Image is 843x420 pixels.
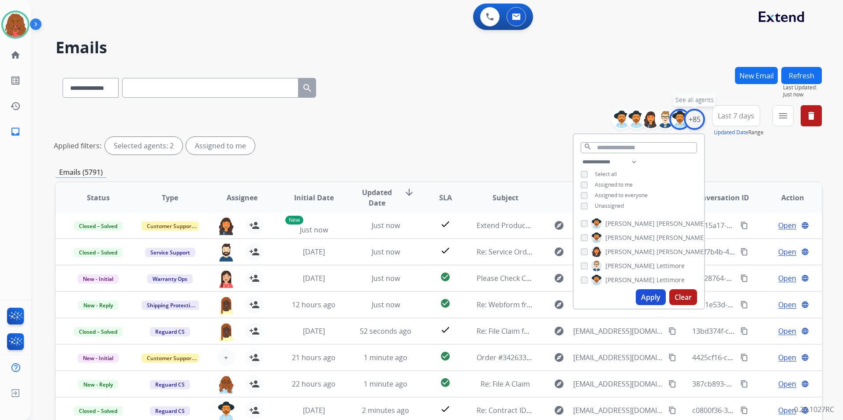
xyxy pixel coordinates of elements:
[372,221,400,230] span: Just now
[217,349,235,366] button: +
[440,272,451,282] mat-icon: check_circle
[668,406,676,414] mat-icon: content_copy
[78,274,119,284] span: New - Initial
[78,354,119,363] span: New - Initial
[573,405,664,416] span: [EMAIL_ADDRESS][DOMAIN_NAME]
[56,167,106,178] p: Emails (5791)
[78,380,118,389] span: New - Reply
[292,353,336,362] span: 21 hours ago
[74,327,123,336] span: Closed – Solved
[801,380,809,388] mat-icon: language
[778,326,796,336] span: Open
[692,353,824,362] span: 4425cf16-c566-45ae-b7c8-d15836a2df9c
[554,326,564,336] mat-icon: explore
[740,354,748,361] mat-icon: content_copy
[217,217,235,235] img: agent-avatar
[56,39,822,56] h2: Emails
[477,221,625,230] span: Extend Product Protection Transferability Re
[440,219,451,229] mat-icon: check
[554,247,564,257] mat-icon: explore
[718,114,754,118] span: Last 7 days
[740,248,748,256] mat-icon: content_copy
[150,406,190,416] span: Reguard CS
[364,353,407,362] span: 1 minute ago
[249,247,260,257] mat-icon: person_add
[573,379,664,389] span: [EMAIL_ADDRESS][DOMAIN_NAME]
[74,221,123,231] span: Closed – Solved
[477,405,578,415] span: Re: Contract ID# ASH10152039
[477,300,688,309] span: Re: Webform from [EMAIL_ADDRESS][DOMAIN_NAME] on [DATE]
[778,111,788,121] mat-icon: menu
[440,245,451,256] mat-icon: check
[656,219,706,228] span: [PERSON_NAME]
[783,84,822,91] span: Last Updated:
[778,405,796,416] span: Open
[74,248,123,257] span: Closed – Solved
[778,379,796,389] span: Open
[554,273,564,284] mat-icon: explore
[105,137,183,155] div: Selected agents: 2
[10,75,21,86] mat-icon: list_alt
[249,405,260,416] mat-icon: person_add
[778,352,796,363] span: Open
[554,405,564,416] mat-icon: explore
[74,406,123,416] span: Closed – Solved
[150,380,190,389] span: Reguard CS
[605,219,655,228] span: [PERSON_NAME]
[372,273,400,283] span: Just now
[10,126,21,137] mat-icon: inbox
[778,273,796,284] span: Open
[794,404,834,415] p: 0.20.1027RC
[806,111,817,121] mat-icon: delete
[668,354,676,361] mat-icon: content_copy
[54,140,101,151] p: Applied filters:
[714,129,748,136] button: Updated Date
[357,187,397,208] span: Updated Date
[217,296,235,314] img: agent-avatar
[778,299,796,310] span: Open
[440,377,451,388] mat-icon: check_circle
[142,301,202,310] span: Shipping Protection
[440,298,451,309] mat-icon: check_circle
[656,233,706,242] span: [PERSON_NAME]
[249,299,260,310] mat-icon: person_add
[573,352,664,363] span: [EMAIL_ADDRESS][DOMAIN_NAME]
[684,109,705,130] div: +85
[675,96,714,104] span: See all agents
[801,248,809,256] mat-icon: language
[372,300,400,309] span: Just now
[750,182,822,213] th: Action
[801,221,809,229] mat-icon: language
[362,405,409,415] span: 2 minutes ago
[740,301,748,309] mat-icon: content_copy
[801,354,809,361] mat-icon: language
[735,67,778,84] button: New Email
[801,274,809,282] mat-icon: language
[303,273,325,283] span: [DATE]
[249,273,260,284] mat-icon: person_add
[481,379,530,389] span: Re: File A Claim
[693,192,749,203] span: Conversation ID
[712,105,760,126] button: Last 7 days
[217,243,235,262] img: agent-avatar
[249,352,260,363] mat-icon: person_add
[227,192,257,203] span: Assignee
[477,326,588,336] span: Re: File Claim for [PERSON_NAME]
[801,301,809,309] mat-icon: language
[595,192,648,199] span: Assigned to everyone
[740,380,748,388] mat-icon: content_copy
[217,322,235,341] img: agent-avatar
[668,380,676,388] mat-icon: content_copy
[10,101,21,111] mat-icon: history
[605,276,655,284] span: [PERSON_NAME]
[87,192,110,203] span: Status
[303,405,325,415] span: [DATE]
[605,233,655,242] span: [PERSON_NAME]
[636,289,666,305] button: Apply
[584,143,592,151] mat-icon: search
[605,247,655,256] span: [PERSON_NAME]
[217,269,235,288] img: agent-avatar
[656,247,706,256] span: [PERSON_NAME]
[554,220,564,231] mat-icon: explore
[714,129,764,136] span: Range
